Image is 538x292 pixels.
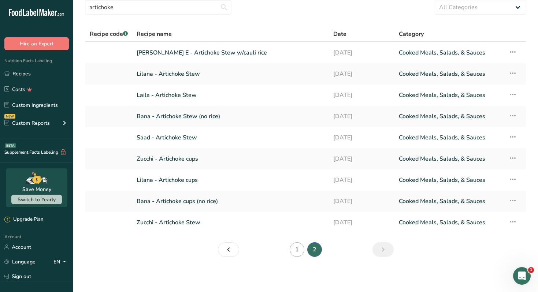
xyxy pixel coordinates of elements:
div: Upgrade Plan [4,216,43,223]
a: Saad - Artichoke Stew [137,130,324,145]
a: Cooked Meals, Salads, & Sauces [399,45,500,60]
a: Zucchi - Artichoke Stew [137,215,324,230]
a: Lilana - Artichoke cups [137,172,324,188]
a: [DATE] [333,66,390,82]
span: Recipe code [90,30,128,38]
iframe: Intercom live chat [513,267,531,285]
a: Cooked Meals, Salads, & Sauces [399,172,500,188]
span: Switch to Yearly [18,196,56,203]
a: Cooked Meals, Salads, & Sauces [399,87,500,103]
a: Bana - Artichoke Stew (no rice) [137,109,324,124]
a: Page 1. [290,242,304,257]
a: [PERSON_NAME] E - Artichoke Stew w/cauli rice [137,45,324,60]
span: Date [333,30,346,38]
a: Page 3. [372,242,394,257]
a: Cooked Meals, Salads, & Sauces [399,109,500,124]
a: [DATE] [333,130,390,145]
a: [DATE] [333,215,390,230]
div: Custom Reports [4,119,50,127]
a: [DATE] [333,172,390,188]
a: Page 1. [218,242,239,257]
span: Category [399,30,424,38]
div: Save Money [22,186,51,193]
a: [DATE] [333,45,390,60]
div: EN [53,257,69,266]
a: Cooked Meals, Salads, & Sauces [399,130,500,145]
a: Laila - Artichoke Stew [137,87,324,103]
a: Cooked Meals, Salads, & Sauces [399,66,500,82]
a: Language [4,255,36,268]
a: [DATE] [333,87,390,103]
button: Switch to Yearly [11,195,62,204]
a: Bana - Artichoke cups (no rice) [137,194,324,209]
a: Cooked Meals, Salads, & Sauces [399,194,500,209]
a: [DATE] [333,109,390,124]
a: Cooked Meals, Salads, & Sauces [399,215,500,230]
a: Cooked Meals, Salads, & Sauces [399,151,500,166]
a: [DATE] [333,194,390,209]
div: NEW [4,114,15,119]
span: 1 [528,267,534,273]
div: BETA [5,143,16,148]
a: Zucchi - Artichoke cups [137,151,324,166]
span: Recipe name [137,30,172,38]
button: Hire an Expert [4,37,69,50]
a: Lilana - Artichoke Stew [137,66,324,82]
a: [DATE] [333,151,390,166]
